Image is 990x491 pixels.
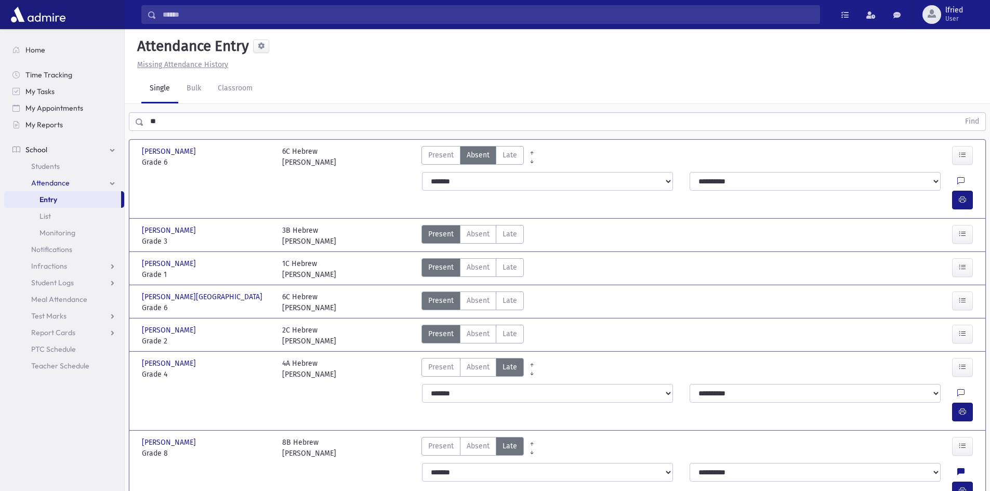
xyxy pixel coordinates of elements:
a: Meal Attendance [4,291,124,308]
span: Absent [467,295,490,306]
a: Students [4,158,124,175]
span: Grade 3 [142,236,272,247]
a: Home [4,42,124,58]
span: Grade 4 [142,369,272,380]
a: School [4,141,124,158]
span: Present [428,262,454,273]
span: My Tasks [25,87,55,96]
img: AdmirePro [8,4,68,25]
span: [PERSON_NAME][GEOGRAPHIC_DATA] [142,291,265,302]
span: Late [503,362,517,373]
a: Teacher Schedule [4,357,124,374]
span: Absent [467,229,490,240]
div: 6C Hebrew [PERSON_NAME] [282,146,336,168]
span: Absent [467,150,490,161]
span: [PERSON_NAME] [142,437,198,448]
span: Attendance [31,178,70,188]
span: Present [428,362,454,373]
span: Absent [467,362,490,373]
span: Infractions [31,261,67,271]
a: Test Marks [4,308,124,324]
a: Entry [4,191,121,208]
div: 3B Hebrew [PERSON_NAME] [282,225,336,247]
a: Report Cards [4,324,124,341]
span: lfried [945,6,963,15]
span: Grade 6 [142,302,272,313]
button: Find [959,113,985,130]
div: AttTypes [421,225,524,247]
input: Search [156,5,820,24]
span: My Reports [25,120,63,129]
span: Time Tracking [25,70,72,79]
span: Student Logs [31,278,74,287]
div: AttTypes [421,437,524,459]
a: Infractions [4,258,124,274]
span: Students [31,162,60,171]
div: 6C Hebrew [PERSON_NAME] [282,291,336,313]
h5: Attendance Entry [133,37,249,55]
a: Student Logs [4,274,124,291]
a: My Tasks [4,83,124,100]
span: Grade 6 [142,157,272,168]
a: PTC Schedule [4,341,124,357]
div: AttTypes [421,146,524,168]
span: List [39,211,51,221]
span: Present [428,229,454,240]
span: [PERSON_NAME] [142,325,198,336]
span: Meal Attendance [31,295,87,304]
div: AttTypes [421,291,524,313]
a: Bulk [178,74,209,103]
span: [PERSON_NAME] [142,146,198,157]
span: Late [503,229,517,240]
span: Late [503,262,517,273]
span: Report Cards [31,328,75,337]
span: Grade 1 [142,269,272,280]
span: Present [428,150,454,161]
span: Late [503,150,517,161]
span: Teacher Schedule [31,361,89,370]
a: Notifications [4,241,124,258]
div: AttTypes [421,358,524,380]
div: 4A Hebrew [PERSON_NAME] [282,358,336,380]
span: User [945,15,963,23]
span: [PERSON_NAME] [142,258,198,269]
div: 8B Hebrew [PERSON_NAME] [282,437,336,459]
a: My Reports [4,116,124,133]
span: Late [503,328,517,339]
span: My Appointments [25,103,83,113]
span: Present [428,441,454,452]
span: Absent [467,328,490,339]
div: 1C Hebrew [PERSON_NAME] [282,258,336,280]
span: Late [503,441,517,452]
a: Monitoring [4,224,124,241]
a: Classroom [209,74,261,103]
div: AttTypes [421,325,524,347]
a: My Appointments [4,100,124,116]
u: Missing Attendance History [137,60,228,69]
a: Time Tracking [4,67,124,83]
a: Missing Attendance History [133,60,228,69]
a: Attendance [4,175,124,191]
span: [PERSON_NAME] [142,358,198,369]
span: PTC Schedule [31,344,76,354]
span: Absent [467,441,490,452]
span: Entry [39,195,57,204]
span: Late [503,295,517,306]
span: Absent [467,262,490,273]
span: Present [428,295,454,306]
div: 2C Hebrew [PERSON_NAME] [282,325,336,347]
span: Present [428,328,454,339]
span: School [25,145,47,154]
a: Single [141,74,178,103]
span: Grade 2 [142,336,272,347]
span: Test Marks [31,311,67,321]
div: AttTypes [421,258,524,280]
span: Home [25,45,45,55]
span: Monitoring [39,228,75,237]
span: Notifications [31,245,72,254]
span: Grade 8 [142,448,272,459]
span: [PERSON_NAME] [142,225,198,236]
a: List [4,208,124,224]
